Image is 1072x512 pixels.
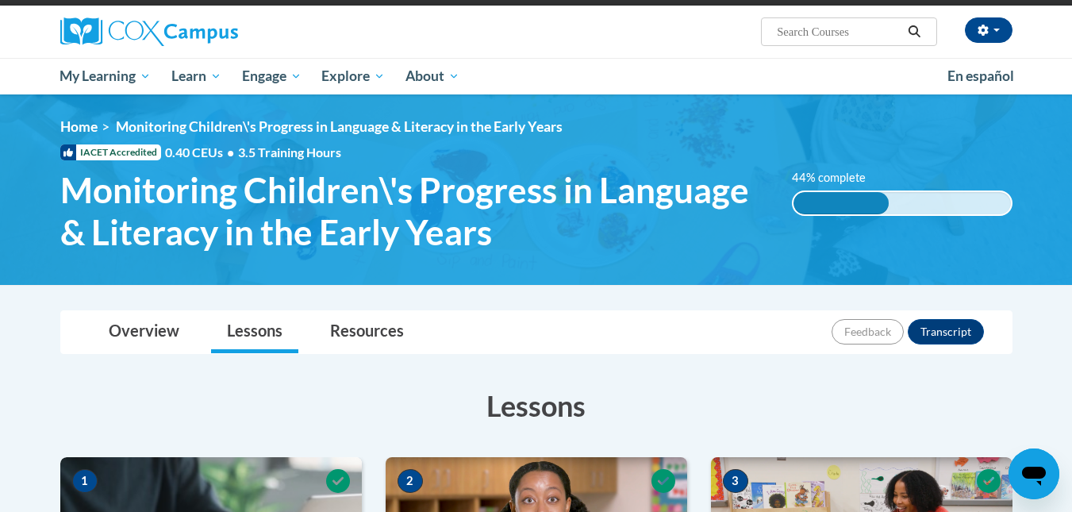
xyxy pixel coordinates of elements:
[832,319,904,345] button: Feedback
[60,17,238,46] img: Cox Campus
[314,311,420,353] a: Resources
[1009,448,1059,499] iframe: Button to launch messaging window
[395,58,470,94] a: About
[171,67,221,86] span: Learn
[965,17,1012,43] button: Account Settings
[72,469,98,493] span: 1
[405,67,459,86] span: About
[93,311,195,353] a: Overview
[60,118,98,135] a: Home
[116,118,563,135] span: Monitoring Children\'s Progress in Language & Literacy in the Early Years
[60,17,362,46] a: Cox Campus
[50,58,162,94] a: My Learning
[211,311,298,353] a: Lessons
[238,144,341,160] span: 3.5 Training Hours
[60,386,1012,425] h3: Lessons
[398,469,423,493] span: 2
[242,67,302,86] span: Engage
[321,67,385,86] span: Explore
[227,144,234,160] span: •
[937,60,1024,93] a: En español
[908,319,984,345] button: Transcript
[232,58,312,94] a: Engage
[793,192,889,214] div: 44% complete
[161,58,232,94] a: Learn
[165,144,238,161] span: 0.40 CEUs
[947,67,1014,84] span: En español
[775,22,902,41] input: Search Courses
[902,22,926,41] button: Search
[60,169,769,253] span: Monitoring Children\'s Progress in Language & Literacy in the Early Years
[37,58,1036,94] div: Main menu
[311,58,395,94] a: Explore
[60,144,161,160] span: IACET Accredited
[792,169,883,187] label: 44% complete
[60,67,151,86] span: My Learning
[723,469,748,493] span: 3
